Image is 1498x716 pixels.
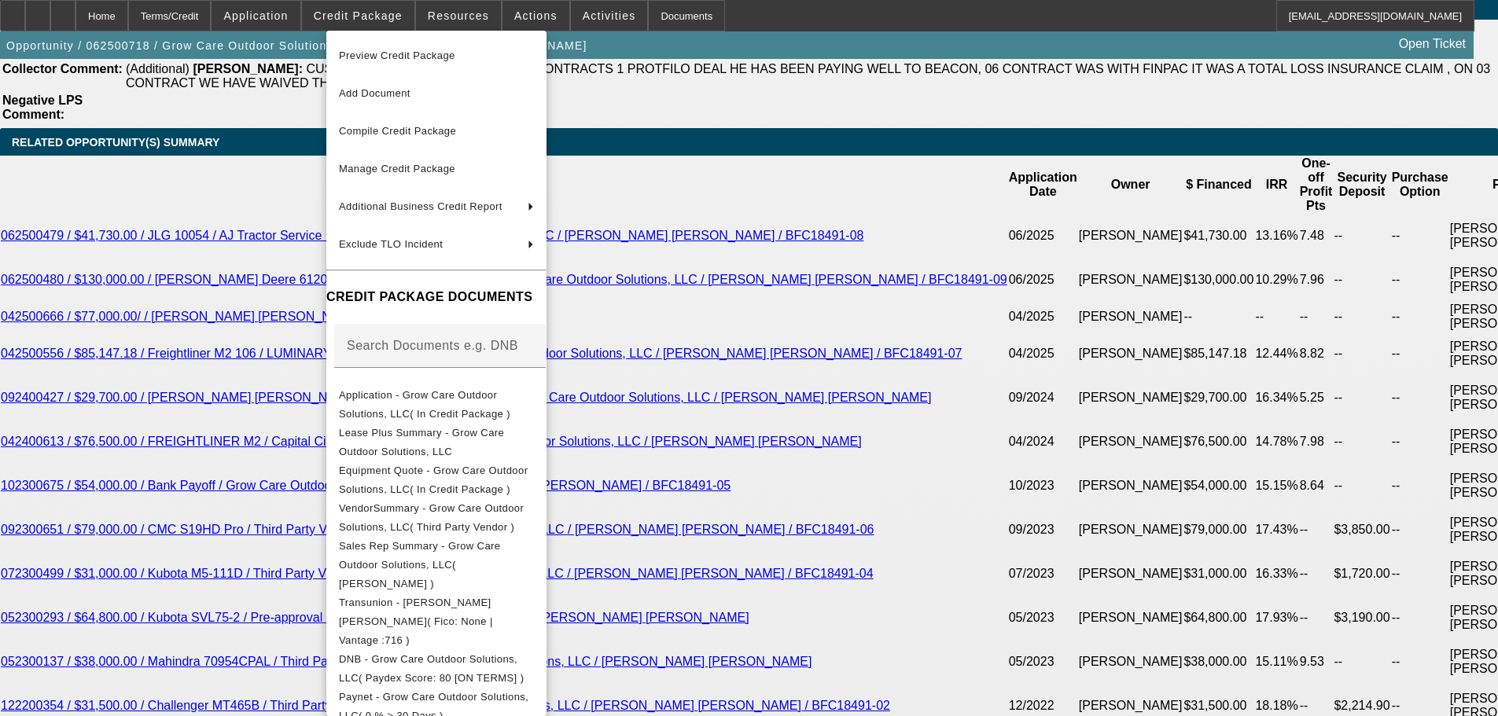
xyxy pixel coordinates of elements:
[326,593,547,650] button: Transunion - Granados Paiz, Jose( Fico: None | Vantage :716 )
[339,653,524,684] span: DNB - Grow Care Outdoor Solutions, LLC( Paydex Score: 80 [ON TERMS] )
[339,389,510,420] span: Application - Grow Care Outdoor Solutions, LLC( In Credit Package )
[339,427,504,457] span: Lease Plus Summary - Grow Care Outdoor Solutions, LLC
[326,424,547,461] button: Lease Plus Summary - Grow Care Outdoor Solutions, LLC
[339,238,443,250] span: Exclude TLO Incident
[326,288,547,307] h4: CREDIT PACKAGE DOCUMENTS
[339,200,502,212] span: Additional Business Credit Report
[339,597,493,646] span: Transunion - [PERSON_NAME] [PERSON_NAME]( Fico: None | Vantage :716 )
[339,50,455,61] span: Preview Credit Package
[326,537,547,593] button: Sales Rep Summary - Grow Care Outdoor Solutions, LLC( Rahlfs, Thomas )
[339,163,455,174] span: Manage Credit Package
[339,540,500,589] span: Sales Rep Summary - Grow Care Outdoor Solutions, LLC( [PERSON_NAME] )
[326,499,547,537] button: VendorSummary - Grow Care Outdoor Solutions, LLC( Third Party Vendor )
[339,125,456,137] span: Compile Credit Package
[339,464,528,495] span: Equipment Quote - Grow Care Outdoor Solutions, LLC( In Credit Package )
[347,339,518,352] mat-label: Search Documents e.g. DNB
[326,461,547,499] button: Equipment Quote - Grow Care Outdoor Solutions, LLC( In Credit Package )
[339,502,524,533] span: VendorSummary - Grow Care Outdoor Solutions, LLC( Third Party Vendor )
[326,650,547,688] button: DNB - Grow Care Outdoor Solutions, LLC( Paydex Score: 80 [ON TERMS] )
[339,87,410,99] span: Add Document
[326,386,547,424] button: Application - Grow Care Outdoor Solutions, LLC( In Credit Package )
